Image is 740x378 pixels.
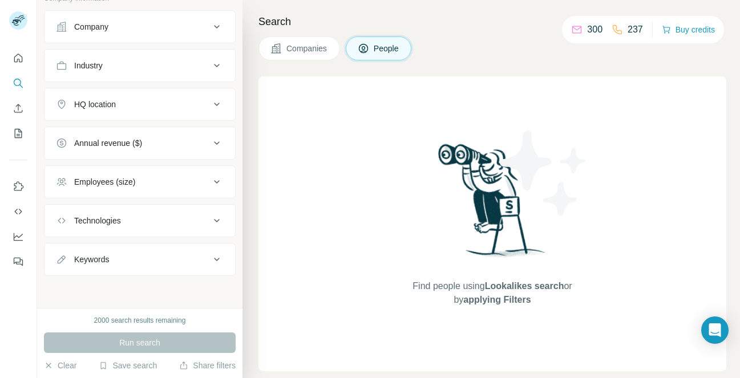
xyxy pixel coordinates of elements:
[45,52,235,79] button: Industry
[463,295,531,304] span: applying Filters
[74,99,116,110] div: HQ location
[179,360,236,371] button: Share filters
[74,137,142,149] div: Annual revenue ($)
[587,23,602,36] p: 300
[401,279,584,307] span: Find people using or by
[9,73,27,94] button: Search
[45,207,235,234] button: Technologies
[45,13,235,40] button: Company
[701,316,729,344] div: Open Intercom Messenger
[45,168,235,196] button: Employees (size)
[9,176,27,197] button: Use Surfe on LinkedIn
[45,246,235,273] button: Keywords
[485,281,564,291] span: Lookalikes search
[628,23,643,36] p: 237
[9,123,27,144] button: My lists
[433,141,552,268] img: Surfe Illustration - Woman searching with binoculars
[9,226,27,247] button: Dashboard
[258,14,726,30] h4: Search
[74,254,109,265] div: Keywords
[45,91,235,118] button: HQ location
[492,122,595,225] img: Surfe Illustration - Stars
[9,251,27,272] button: Feedback
[44,360,76,371] button: Clear
[74,215,121,226] div: Technologies
[662,22,715,38] button: Buy credits
[9,201,27,222] button: Use Surfe API
[74,176,135,188] div: Employees (size)
[286,43,328,54] span: Companies
[9,48,27,68] button: Quick start
[9,98,27,119] button: Enrich CSV
[74,60,103,71] div: Industry
[374,43,400,54] span: People
[45,129,235,157] button: Annual revenue ($)
[74,21,108,32] div: Company
[94,315,186,326] div: 2000 search results remaining
[99,360,157,371] button: Save search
